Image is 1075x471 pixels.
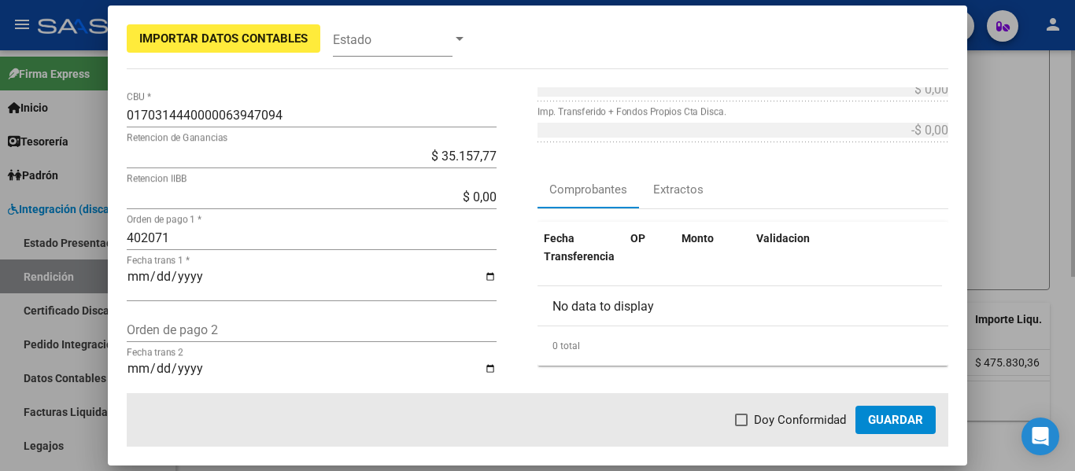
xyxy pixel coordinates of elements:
datatable-header-cell: OP [624,222,675,274]
div: Extractos [653,181,704,199]
button: Importar Datos Contables [127,24,320,53]
button: Guardar [855,406,936,434]
div: No data to display [537,286,942,326]
div: Comprobantes [549,181,627,199]
span: Fecha Transferencia [544,232,615,263]
span: Guardar [868,413,923,427]
span: Validacion [756,232,810,245]
datatable-header-cell: Validacion [750,222,942,274]
span: Importar Datos Contables [139,31,308,46]
div: 0 total [537,326,948,366]
div: Open Intercom Messenger [1021,418,1059,455]
span: Monto [682,232,714,245]
span: Doy Conformidad [754,410,846,429]
datatable-header-cell: Monto [675,222,750,274]
datatable-header-cell: Fecha Transferencia [537,222,624,274]
span: OP [630,232,645,245]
